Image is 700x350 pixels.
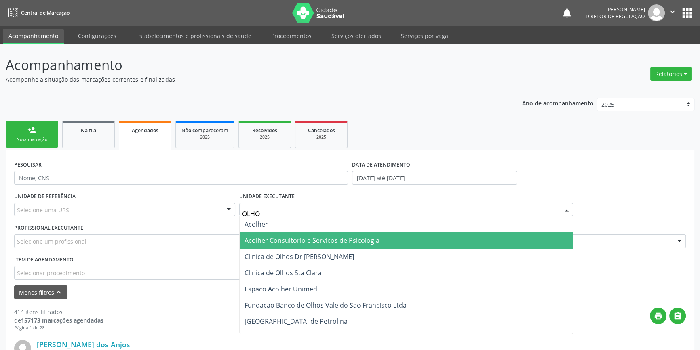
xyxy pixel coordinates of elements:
label: UNIDADE DE REFERÊNCIA [14,190,76,203]
i: print [654,312,663,320]
img: img [648,4,665,21]
a: Central de Marcação [6,6,70,19]
a: Estabelecimentos e profissionais de saúde [131,29,257,43]
span: Diretor de regulação [586,13,645,20]
input: Selecione uma unidade [242,206,557,222]
button: Menos filtroskeyboard_arrow_up [14,285,67,299]
label: Item de agendamento [14,254,74,266]
div: 2025 [301,134,342,140]
span: Selecione uma UBS [17,206,69,214]
button:  [665,4,680,21]
a: Serviços por vaga [395,29,454,43]
span: [GEOGRAPHIC_DATA] de Petrolina [245,317,348,326]
a: Configurações [72,29,122,43]
div: 2025 [181,134,228,140]
a: [PERSON_NAME] dos Anjos [37,340,130,349]
strong: 157173 marcações agendadas [21,316,103,324]
div: 414 itens filtrados [14,308,103,316]
button: notifications [561,7,573,19]
button: Relatórios [650,67,692,81]
span: Instituto de Olhos [245,333,299,342]
a: Procedimentos [266,29,317,43]
a: Acompanhamento [3,29,64,44]
span: Selecione um profissional [17,237,86,246]
span: Acolher [245,220,268,229]
span: Central de Marcação [21,9,70,16]
i: keyboard_arrow_up [54,288,63,297]
p: Acompanhamento [6,55,488,75]
button:  [669,308,686,324]
div: person_add [27,126,36,135]
div: Nova marcação [12,137,52,143]
span: Cancelados [308,127,335,134]
label: PESQUISAR [14,158,42,171]
i:  [673,312,682,320]
span: Resolvidos [252,127,277,134]
span: Espaco Acolher Unimed [245,285,317,293]
div: [PERSON_NAME] [586,6,645,13]
span: Selecionar procedimento [17,269,85,277]
i:  [668,7,677,16]
p: Acompanhe a situação das marcações correntes e finalizadas [6,75,488,84]
input: Nome, CNS [14,171,348,185]
label: UNIDADE EXECUTANTE [239,190,295,203]
span: Fundacao Banco de Olhos Vale do Sao Francisco Ltda [245,301,407,310]
p: Ano de acompanhamento [522,98,594,108]
div: de [14,316,103,325]
span: Clinica de Olhos Sta Clara [245,268,322,277]
button: print [650,308,666,324]
label: PROFISSIONAL EXECUTANTE [14,222,83,234]
input: Selecione um intervalo [352,171,517,185]
span: Acolher Consultorio e Servicos de Psicologia [245,236,380,245]
div: Página 1 de 28 [14,325,103,331]
span: Não compareceram [181,127,228,134]
div: 2025 [245,134,285,140]
span: Na fila [81,127,96,134]
span: Clinica de Olhos Dr [PERSON_NAME] [245,252,354,261]
button: apps [680,6,694,20]
a: Serviços ofertados [326,29,387,43]
span: Agendados [132,127,158,134]
label: DATA DE ATENDIMENTO [352,158,410,171]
